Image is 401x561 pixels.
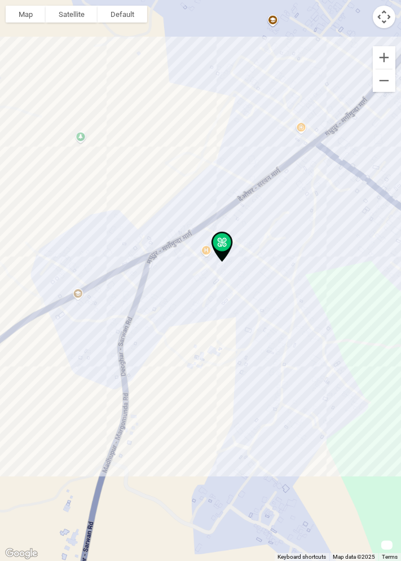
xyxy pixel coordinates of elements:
[382,554,398,560] a: Terms
[373,69,395,92] button: Zoom out
[3,546,40,561] img: Google
[373,6,395,28] button: Map camera controls
[277,553,326,561] button: Keyboard shortcuts
[46,6,98,23] button: Show satellite imagery
[3,546,40,561] a: Open this area in Google Maps (opens a new window)
[333,554,375,560] span: Map data ©2025
[6,6,46,23] button: Show street map
[373,46,395,69] button: Zoom in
